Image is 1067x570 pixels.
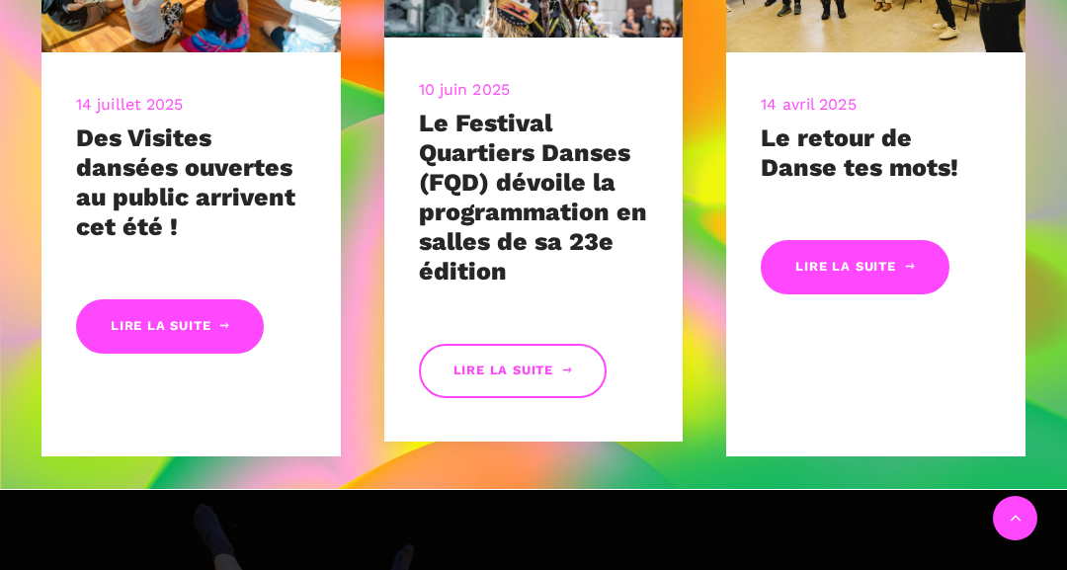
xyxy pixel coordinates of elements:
a: Le Festival Quartiers Danses (FQD) dévoile la programmation en salles de sa 23e édition [419,109,647,285]
a: Des Visites dansées ouvertes au public arrivent cet été ! [76,123,295,241]
a: 10 juin 2025 [419,80,510,99]
a: Lire la suite [761,240,948,294]
a: Lire la suite [419,344,607,398]
a: Lire la suite [76,299,264,354]
a: 14 avril 2025 [761,95,856,114]
a: Le retour de Danse tes mots! [761,123,958,182]
a: 14 juillet 2025 [76,95,184,114]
